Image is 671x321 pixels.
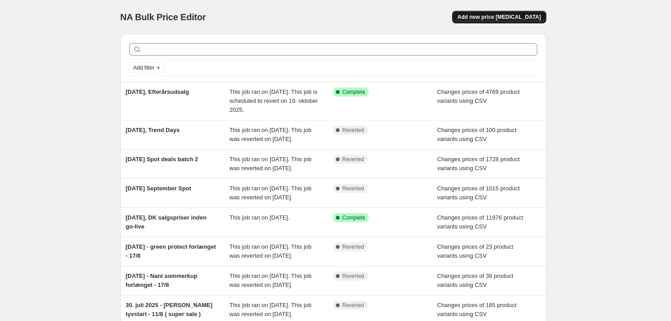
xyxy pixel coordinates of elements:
span: Reverted [342,273,364,280]
span: This job ran on [DATE]. This job was reverted on [DATE]. [230,273,312,288]
span: [DATE] September Spot [126,185,191,192]
span: [DATE] - Nani sommerkup forlænget - 17/8 [126,273,197,288]
span: This job ran on [DATE]. This job was reverted on [DATE]. [230,302,312,317]
span: This job ran on [DATE]. This job is scheduled to revert on 19. oktober 2025. [230,88,318,113]
span: Reverted [342,156,364,163]
span: NA Bulk Price Editor [120,12,206,22]
span: This job ran on [DATE]. This job was reverted on [DATE]. [230,185,312,201]
span: [DATE] Spot deals batch 2 [126,156,198,163]
span: This job ran on [DATE]. This job was reverted on [DATE]. [230,156,312,171]
span: 30. juli 2025 - [PERSON_NAME] tyvstart - 11/8 ( super sale ) [126,302,213,317]
span: [DATE] - green protect forlænget - 17/8 [126,243,216,259]
span: Changes prices of 4769 product variants using CSV [437,88,520,104]
span: [DATE], Trend Days [126,127,179,133]
span: Reverted [342,302,364,309]
span: This job ran on [DATE]. This job was reverted on [DATE]. [230,243,312,259]
span: Add new price [MEDICAL_DATA] [457,13,541,21]
span: This job ran on [DATE]. This job was reverted on [DATE]. [230,127,312,142]
span: [DATE], DK salgspriser inden go-live [126,214,206,230]
span: Changes prices of 1728 product variants using CSV [437,156,520,171]
span: Complete [342,214,365,221]
span: Changes prices of 100 product variants using CSV [437,127,517,142]
span: [DATE], Efterårsudsalg [126,88,189,95]
span: This job ran on [DATE]. [230,214,290,221]
span: Changes prices of 185 product variants using CSV [437,302,517,317]
span: Reverted [342,243,364,251]
span: Add filter [133,64,154,71]
button: Add filter [129,62,165,73]
span: Changes prices of 11976 product variants using CSV [437,214,523,230]
span: Reverted [342,127,364,134]
span: Changes prices of 1015 product variants using CSV [437,185,520,201]
span: Changes prices of 39 product variants using CSV [437,273,514,288]
span: Reverted [342,185,364,192]
button: Add new price [MEDICAL_DATA] [452,11,546,23]
span: Changes prices of 23 product variants using CSV [437,243,514,259]
span: Complete [342,88,365,96]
